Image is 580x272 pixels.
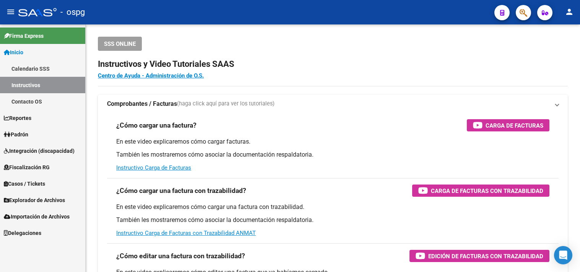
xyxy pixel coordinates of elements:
[116,203,549,211] p: En este video explicaremos cómo cargar una factura con trazabilidad.
[4,229,41,237] span: Delegaciones
[554,246,572,264] div: Open Intercom Messenger
[116,185,246,196] h3: ¿Cómo cargar una factura con trazabilidad?
[565,7,574,16] mat-icon: person
[6,7,15,16] mat-icon: menu
[4,163,50,172] span: Fiscalización RG
[4,32,44,40] span: Firma Express
[116,138,549,146] p: En este video explicaremos cómo cargar facturas.
[116,164,191,171] a: Instructivo Carga de Facturas
[98,95,568,113] mat-expansion-panel-header: Comprobantes / Facturas(haga click aquí para ver los tutoriales)
[116,251,245,261] h3: ¿Cómo editar una factura con trazabilidad?
[428,251,543,261] span: Edición de Facturas con Trazabilidad
[116,151,549,159] p: También les mostraremos cómo asociar la documentación respaldatoria.
[104,40,136,47] span: SSS ONLINE
[4,180,45,188] span: Casos / Tickets
[431,186,543,196] span: Carga de Facturas con Trazabilidad
[412,185,549,197] button: Carga de Facturas con Trazabilidad
[4,147,75,155] span: Integración (discapacidad)
[98,72,204,79] a: Centro de Ayuda - Administración de O.S.
[116,120,197,131] h3: ¿Cómo cargar una factura?
[4,130,28,139] span: Padrón
[4,114,31,122] span: Reportes
[4,196,65,204] span: Explorador de Archivos
[116,230,256,236] a: Instructivo Carga de Facturas con Trazabilidad ANMAT
[98,57,568,71] h2: Instructivos y Video Tutoriales SAAS
[486,121,543,130] span: Carga de Facturas
[98,37,142,51] button: SSS ONLINE
[4,48,23,57] span: Inicio
[4,212,70,221] span: Importación de Archivos
[409,250,549,262] button: Edición de Facturas con Trazabilidad
[60,4,85,21] span: - ospg
[177,100,275,108] span: (haga click aquí para ver los tutoriales)
[116,216,549,224] p: También les mostraremos cómo asociar la documentación respaldatoria.
[107,100,177,108] strong: Comprobantes / Facturas
[467,119,549,131] button: Carga de Facturas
